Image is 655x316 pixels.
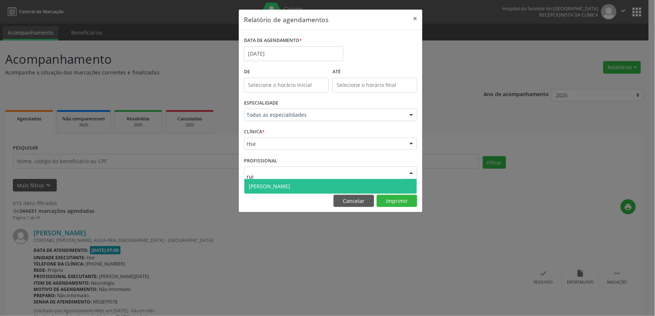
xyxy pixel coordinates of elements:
input: Selecione uma data ou intervalo [244,46,344,61]
input: Selecione um profissional [247,169,402,184]
label: De [244,66,329,78]
button: Imprimir [377,195,417,207]
h5: Relatório de agendamentos [244,15,328,24]
label: ATÉ [332,66,417,78]
label: CLÍNICA [244,126,265,138]
button: Cancelar [334,195,374,207]
button: Close [408,10,422,28]
input: Selecione o horário final [332,78,417,92]
span: Hse [247,140,402,148]
input: Selecione o horário inicial [244,78,329,92]
label: PROFISSIONAL [244,155,277,166]
span: [PERSON_NAME] [249,183,290,190]
label: DATA DE AGENDAMENTO [244,35,302,46]
span: Todas as especialidades [247,111,402,119]
label: ESPECIALIDADE [244,98,278,109]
